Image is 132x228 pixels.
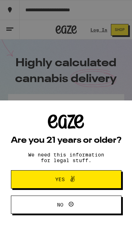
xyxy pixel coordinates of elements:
[11,196,121,214] button: No
[22,152,110,163] p: We need this information for legal stuff.
[57,202,63,207] span: No
[11,170,121,189] button: Yes
[55,177,65,182] span: Yes
[11,136,121,145] h2: Are you 21 years or older?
